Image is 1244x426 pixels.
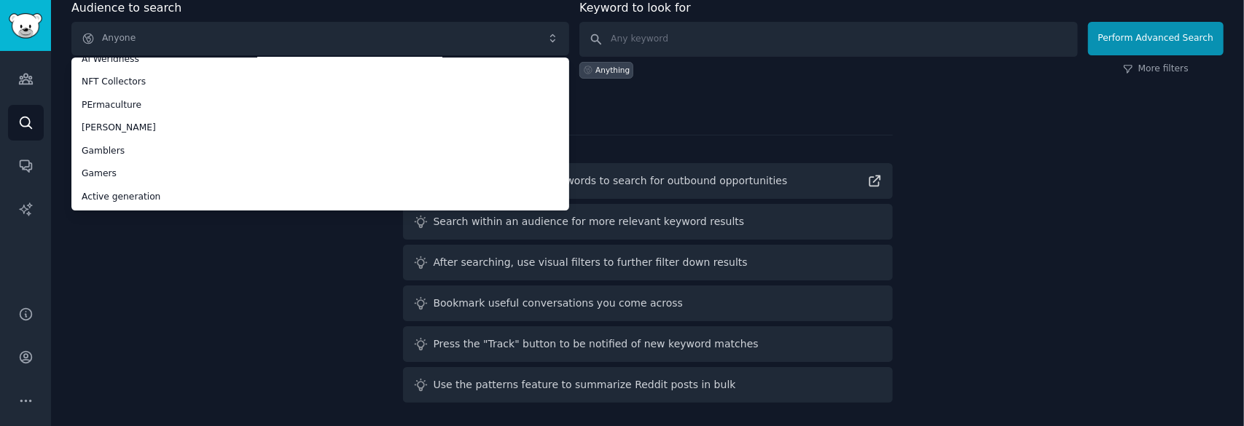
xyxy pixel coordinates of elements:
[82,122,559,135] span: [PERSON_NAME]
[1088,22,1224,55] button: Perform Advanced Search
[71,58,569,210] ul: Anyone
[82,53,559,66] span: Ai Weridness
[579,1,691,15] label: Keyword to look for
[71,1,181,15] label: Audience to search
[82,99,559,112] span: PErmaculture
[579,22,1077,57] input: Any keyword
[595,65,630,75] div: Anything
[434,173,788,189] div: Read guide on helpful keywords to search for outbound opportunities
[82,167,559,181] span: Gamers
[1123,63,1189,76] a: More filters
[71,22,569,55] button: Anyone
[82,191,559,204] span: Active generation
[82,145,559,158] span: Gamblers
[82,76,559,89] span: NFT Collectors
[434,296,684,311] div: Bookmark useful conversations you come across
[434,214,745,229] div: Search within an audience for more relevant keyword results
[434,336,759,352] div: Press the "Track" button to be notified of new keyword matches
[434,377,736,393] div: Use the patterns feature to summarize Reddit posts in bulk
[434,255,748,270] div: After searching, use visual filters to further filter down results
[9,13,42,39] img: GummySearch logo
